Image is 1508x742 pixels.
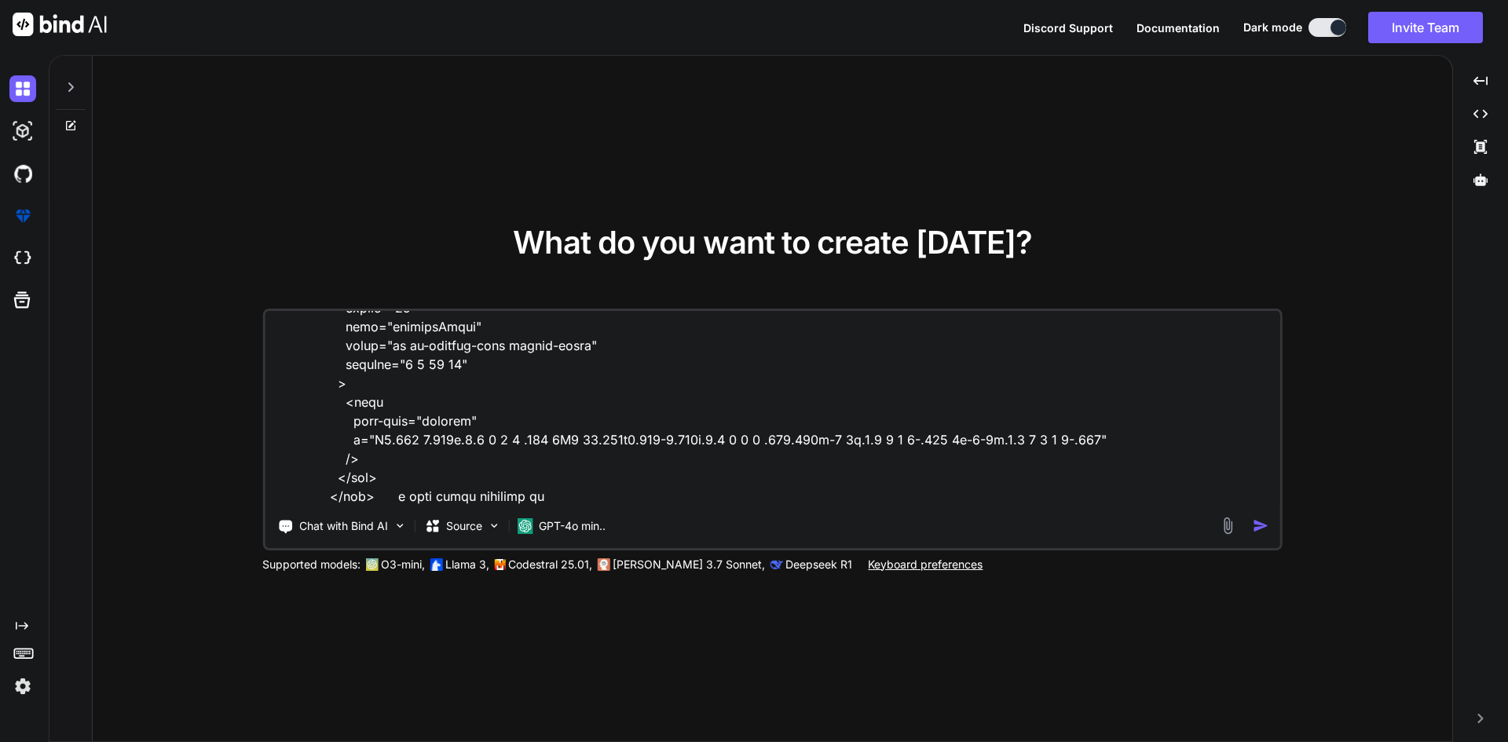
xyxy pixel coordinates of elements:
[1219,517,1237,535] img: attachment
[1023,21,1113,35] span: Discord Support
[508,557,592,572] p: Codestral 25.01,
[1023,20,1113,36] button: Discord Support
[868,557,983,572] p: Keyboard preferences
[9,245,36,272] img: cloudideIcon
[1368,12,1483,43] button: Invite Team
[445,557,489,572] p: Llama 3,
[381,557,425,572] p: O3-mini,
[539,518,606,534] p: GPT-4o min..
[9,75,36,102] img: darkChat
[770,558,782,571] img: claude
[393,519,406,532] img: Pick Tools
[597,558,609,571] img: claude
[1136,21,1220,35] span: Documentation
[785,557,852,572] p: Deepseek R1
[613,557,765,572] p: [PERSON_NAME] 3.7 Sonnet,
[13,13,107,36] img: Bind AI
[365,558,378,571] img: GPT-4
[494,559,505,570] img: Mistral-AI
[262,557,361,572] p: Supported models:
[9,673,36,700] img: settings
[446,518,482,534] p: Source
[9,203,36,229] img: premium
[430,558,442,571] img: Llama2
[487,519,500,532] img: Pick Models
[1136,20,1220,36] button: Documentation
[265,311,1280,506] textarea: <lor ipsum="dolorsit-ametcons"> <adipis e-seddo="eiusmodtEmpo" @incidi="utlaboReetDolore" magna="...
[299,518,388,534] p: Chat with Bind AI
[517,518,533,534] img: GPT-4o mini
[1253,517,1269,534] img: icon
[9,118,36,144] img: darkAi-studio
[9,160,36,187] img: githubDark
[513,223,1032,261] span: What do you want to create [DATE]?
[1243,20,1302,35] span: Dark mode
